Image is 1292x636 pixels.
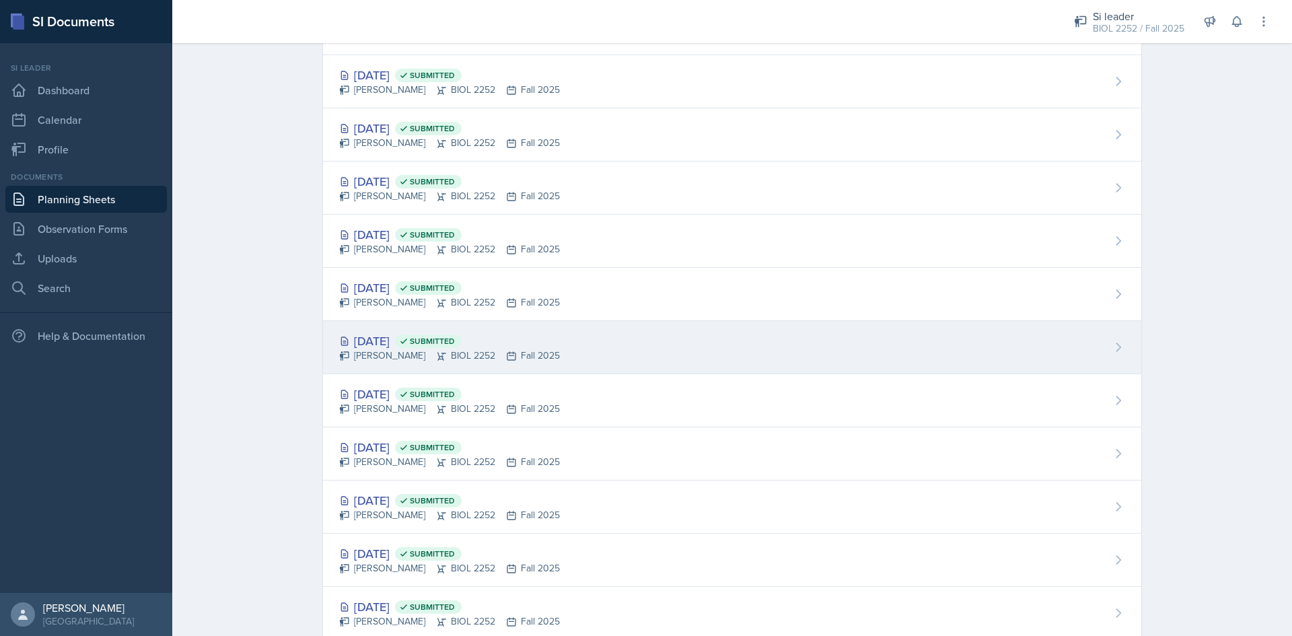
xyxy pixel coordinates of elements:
span: Submitted [410,442,455,453]
div: [PERSON_NAME] BIOL 2252 Fall 2025 [339,402,560,416]
span: Submitted [410,389,455,400]
a: [DATE] Submitted [PERSON_NAME]BIOL 2252Fall 2025 [323,268,1141,321]
div: [PERSON_NAME] BIOL 2252 Fall 2025 [339,295,560,310]
div: [PERSON_NAME] BIOL 2252 Fall 2025 [339,136,560,150]
div: [PERSON_NAME] BIOL 2252 Fall 2025 [339,614,560,629]
a: [DATE] Submitted [PERSON_NAME]BIOL 2252Fall 2025 [323,162,1141,215]
div: [PERSON_NAME] BIOL 2252 Fall 2025 [339,242,560,256]
div: [DATE] [339,598,560,616]
div: [DATE] [339,225,560,244]
a: Profile [5,136,167,163]
span: Submitted [410,123,455,134]
span: Submitted [410,602,455,612]
a: Calendar [5,106,167,133]
a: [DATE] Submitted [PERSON_NAME]BIOL 2252Fall 2025 [323,55,1141,108]
a: [DATE] Submitted [PERSON_NAME]BIOL 2252Fall 2025 [323,427,1141,481]
div: [DATE] [339,119,560,137]
div: [DATE] [339,66,560,84]
div: [PERSON_NAME] BIOL 2252 Fall 2025 [339,189,560,203]
div: [PERSON_NAME] BIOL 2252 Fall 2025 [339,508,560,522]
span: Submitted [410,70,455,81]
div: Si leader [1093,8,1184,24]
div: [DATE] [339,385,560,403]
a: [DATE] Submitted [PERSON_NAME]BIOL 2252Fall 2025 [323,534,1141,587]
div: [DATE] [339,491,560,509]
div: [PERSON_NAME] BIOL 2252 Fall 2025 [339,561,560,575]
a: Search [5,275,167,302]
a: [DATE] Submitted [PERSON_NAME]BIOL 2252Fall 2025 [323,108,1141,162]
span: Submitted [410,549,455,559]
span: Submitted [410,283,455,293]
a: [DATE] Submitted [PERSON_NAME]BIOL 2252Fall 2025 [323,374,1141,427]
a: Planning Sheets [5,186,167,213]
div: [PERSON_NAME] BIOL 2252 Fall 2025 [339,455,560,469]
div: [PERSON_NAME] BIOL 2252 Fall 2025 [339,349,560,363]
a: [DATE] Submitted [PERSON_NAME]BIOL 2252Fall 2025 [323,481,1141,534]
div: [DATE] [339,544,560,563]
div: [DATE] [339,332,560,350]
div: [GEOGRAPHIC_DATA] [43,614,134,628]
span: Submitted [410,495,455,506]
div: [DATE] [339,172,560,190]
a: Observation Forms [5,215,167,242]
div: [DATE] [339,438,560,456]
div: BIOL 2252 / Fall 2025 [1093,22,1184,36]
div: [PERSON_NAME] [43,601,134,614]
span: Submitted [410,176,455,187]
div: Documents [5,171,167,183]
div: Help & Documentation [5,322,167,349]
div: [DATE] [339,279,560,297]
a: Uploads [5,245,167,272]
span: Submitted [410,229,455,240]
div: Si leader [5,62,167,74]
div: [PERSON_NAME] BIOL 2252 Fall 2025 [339,83,560,97]
span: Submitted [410,336,455,347]
a: [DATE] Submitted [PERSON_NAME]BIOL 2252Fall 2025 [323,321,1141,374]
a: Dashboard [5,77,167,104]
a: [DATE] Submitted [PERSON_NAME]BIOL 2252Fall 2025 [323,215,1141,268]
